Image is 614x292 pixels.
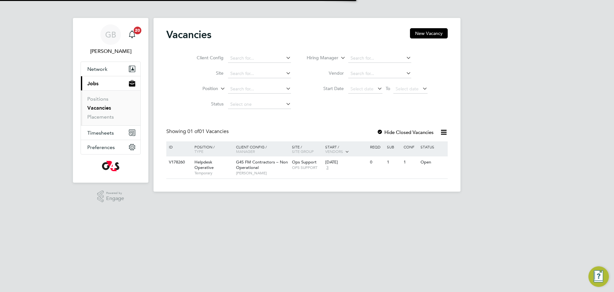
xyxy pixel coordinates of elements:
[236,171,289,176] span: [PERSON_NAME]
[166,28,211,41] h2: Vacancies
[187,55,224,61] label: Client Config
[181,86,218,92] label: Position
[87,96,108,102] a: Positions
[81,126,140,140] button: Timesheets
[307,86,344,91] label: Start Date
[410,28,448,38] button: New Vacancy
[81,47,141,55] span: Gail Burton
[385,141,402,152] div: Sub
[81,76,140,90] button: Jobs
[81,161,141,171] a: Go to home page
[385,156,402,168] div: 1
[236,149,255,154] span: Manager
[236,159,288,170] span: G4S FM Contractors – Non Operational
[87,105,111,111] a: Vacancies
[190,141,234,157] div: Position /
[228,54,291,63] input: Search for...
[187,128,229,135] span: 01 Vacancies
[368,156,385,168] div: 0
[325,149,343,154] span: Vendors
[81,62,140,76] button: Network
[194,159,214,170] span: Helpdesk Operative
[292,149,314,154] span: Site Group
[307,70,344,76] label: Vendor
[194,149,203,154] span: Type
[292,159,317,165] span: Ops Support
[87,144,115,150] span: Preferences
[419,141,447,152] div: Status
[419,156,447,168] div: Open
[324,141,368,157] div: Start /
[81,24,141,55] a: GB[PERSON_NAME]
[97,190,124,203] a: Powered byEngage
[228,100,291,109] input: Select one
[73,18,148,183] nav: Main navigation
[348,54,411,63] input: Search for...
[302,55,338,61] label: Hiring Manager
[187,101,224,107] label: Status
[106,196,124,201] span: Engage
[348,69,411,78] input: Search for...
[87,114,114,120] a: Placements
[134,27,141,34] span: 20
[368,141,385,152] div: Reqd
[325,160,367,165] div: [DATE]
[87,130,114,136] span: Timesheets
[377,129,434,135] label: Hide Closed Vacancies
[234,141,290,157] div: Client Config /
[384,84,392,93] span: To
[106,190,124,196] span: Powered by
[102,161,119,171] img: g4s-logo-retina.png
[396,86,419,92] span: Select date
[194,171,233,176] span: Temporary
[166,128,230,135] div: Showing
[167,156,190,168] div: V178260
[126,24,138,45] a: 20
[167,141,190,152] div: ID
[350,86,374,92] span: Select date
[87,80,98,87] span: Jobs
[588,266,609,287] button: Engage Resource Center
[228,85,291,94] input: Search for...
[81,90,140,125] div: Jobs
[325,165,329,171] span: 3
[87,66,107,72] span: Network
[187,70,224,76] label: Site
[402,141,419,152] div: Conf
[81,140,140,154] button: Preferences
[290,141,324,157] div: Site /
[105,30,116,39] span: GB
[292,165,322,170] span: OPS SUPPORT
[402,156,419,168] div: 1
[228,69,291,78] input: Search for...
[187,128,199,135] span: 01 of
